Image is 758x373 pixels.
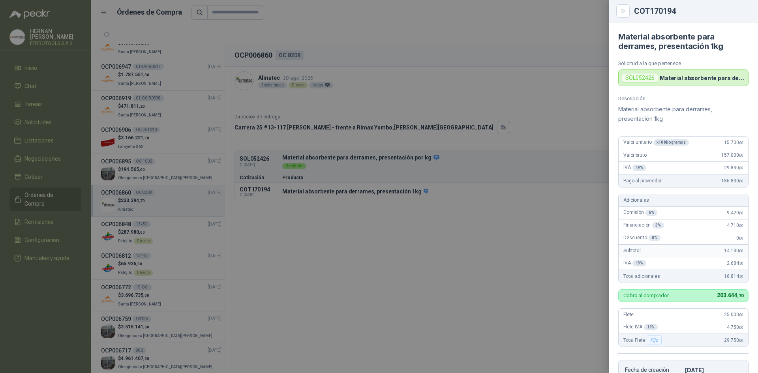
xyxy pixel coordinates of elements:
p: Cobro al comprador [623,293,669,298]
span: ,70 [739,261,743,266]
span: ,00 [739,313,743,317]
div: x 10 Kilogramos [653,139,689,146]
span: IVA [623,260,646,266]
span: 186.830 [721,178,743,184]
span: 157.000 [721,152,743,158]
span: Valor unitario [623,139,689,146]
span: Flete [623,312,634,317]
span: IVA [623,165,646,171]
span: ,70 [737,293,743,298]
span: 0 [736,235,743,241]
span: ,70 [739,274,743,279]
span: Total Flete [623,336,663,345]
span: ,00 [739,153,743,157]
div: 6 % [645,210,657,216]
div: 3 % [652,222,664,229]
span: Descuento [623,235,660,241]
span: 16.814 [724,274,743,279]
span: Flete IVA [623,324,658,330]
span: 15.700 [724,140,743,145]
span: 203.644 [717,292,743,298]
span: ,00 [739,141,743,145]
span: ,00 [739,338,743,343]
span: 4.750 [727,324,743,330]
span: Financiación [623,222,664,229]
p: Material absorbente para derrames, presentación por kg [660,75,745,81]
span: 25.000 [724,312,743,317]
span: ,00 [739,166,743,170]
span: Valor bruto [623,152,646,158]
span: Comisión [623,210,657,216]
div: 19 % [644,324,658,330]
button: Close [618,6,628,16]
div: SOL052426 [622,73,658,82]
span: Subtotal [623,248,641,253]
span: 29.830 [724,165,743,171]
span: ,00 [739,223,743,228]
span: 14.130 [724,248,743,253]
span: 29.750 [724,337,743,343]
span: ,00 [739,179,743,183]
span: Pago al proveedor [623,178,662,184]
p: Material absorbente para derrames, presentación 1kg [618,105,749,124]
span: ,00 [739,211,743,215]
span: 2.684 [727,261,743,266]
span: 4.710 [727,223,743,228]
span: 9.420 [727,210,743,216]
p: Descripción [618,96,749,101]
div: COT170194 [634,7,749,15]
div: 19 % [632,165,647,171]
span: ,00 [739,325,743,330]
div: 19 % [632,260,647,266]
div: Fijo [647,336,661,345]
h4: Material absorbente para derrames, presentación 1kg [618,32,749,51]
div: Total adicionales [619,270,748,283]
div: 0 % [649,235,660,241]
span: ,00 [739,249,743,253]
span: ,00 [739,236,743,240]
p: Solicitud a la que pertenece [618,60,749,66]
div: Adicionales [619,194,748,207]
